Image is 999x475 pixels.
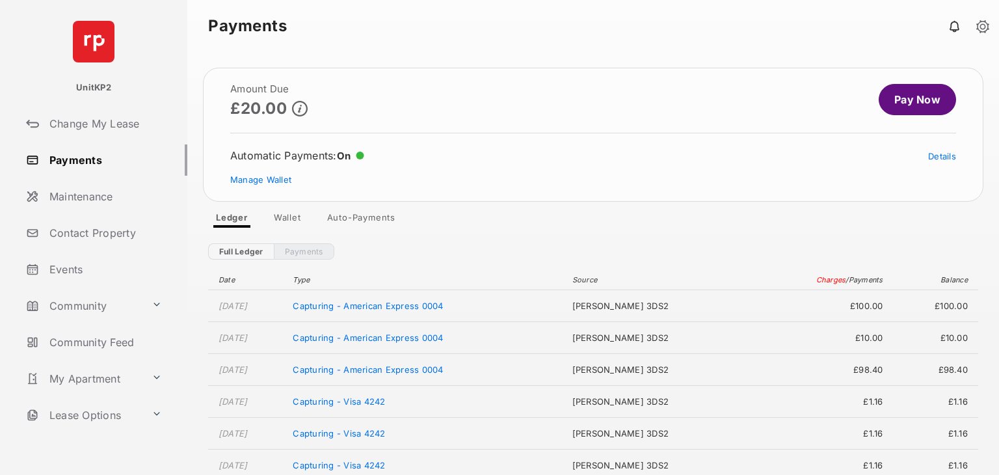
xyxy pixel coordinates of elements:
[293,396,385,407] span: Capturing - Visa 4242
[816,275,846,284] span: Charges
[760,428,883,439] span: £1.16
[566,270,753,290] th: Source
[21,436,146,467] a: Important Links
[566,418,753,450] td: [PERSON_NAME] 3DS2
[230,84,308,94] h2: Amount Due
[21,217,187,249] a: Contact Property
[337,150,351,162] span: On
[219,332,248,343] time: [DATE]
[76,81,111,94] p: UnitKP2
[274,243,334,260] a: Payments
[230,149,364,162] div: Automatic Payments :
[21,363,146,394] a: My Apartment
[566,354,753,386] td: [PERSON_NAME] 3DS2
[760,460,883,470] span: £1.16
[293,460,385,470] span: Capturing - Visa 4242
[73,21,114,62] img: svg+xml;base64,PHN2ZyB4bWxucz0iaHR0cDovL3d3dy53My5vcmcvMjAwMC9zdmciIHdpZHRoPSI2NCIgaGVpZ2h0PSI2NC...
[219,364,248,375] time: [DATE]
[230,174,291,185] a: Manage Wallet
[21,400,146,431] a: Lease Options
[890,418,978,450] td: £1.16
[890,270,978,290] th: Balance
[230,100,287,117] p: £20.00
[21,181,187,212] a: Maintenance
[208,243,274,260] a: Full Ledger
[890,290,978,322] td: £100.00
[219,460,248,470] time: [DATE]
[21,327,187,358] a: Community Feed
[317,212,406,228] a: Auto-Payments
[286,270,565,290] th: Type
[208,18,287,34] strong: Payments
[21,254,187,285] a: Events
[21,144,187,176] a: Payments
[890,386,978,418] td: £1.16
[206,212,258,228] a: Ledger
[890,322,978,354] td: £10.00
[566,386,753,418] td: [PERSON_NAME] 3DS2
[928,151,956,161] a: Details
[293,428,385,439] span: Capturing - Visa 4242
[293,332,443,343] span: Capturing - American Express 0004
[890,354,978,386] td: £98.40
[846,275,883,284] span: / Payments
[263,212,312,228] a: Wallet
[219,396,248,407] time: [DATE]
[21,108,187,139] a: Change My Lease
[293,301,443,311] span: Capturing - American Express 0004
[760,301,883,311] span: £100.00
[219,428,248,439] time: [DATE]
[566,290,753,322] td: [PERSON_NAME] 3DS2
[566,322,753,354] td: [PERSON_NAME] 3DS2
[760,396,883,407] span: £1.16
[208,270,286,290] th: Date
[760,332,883,343] span: £10.00
[219,301,248,311] time: [DATE]
[760,364,883,375] span: £98.40
[21,290,146,321] a: Community
[293,364,443,375] span: Capturing - American Express 0004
